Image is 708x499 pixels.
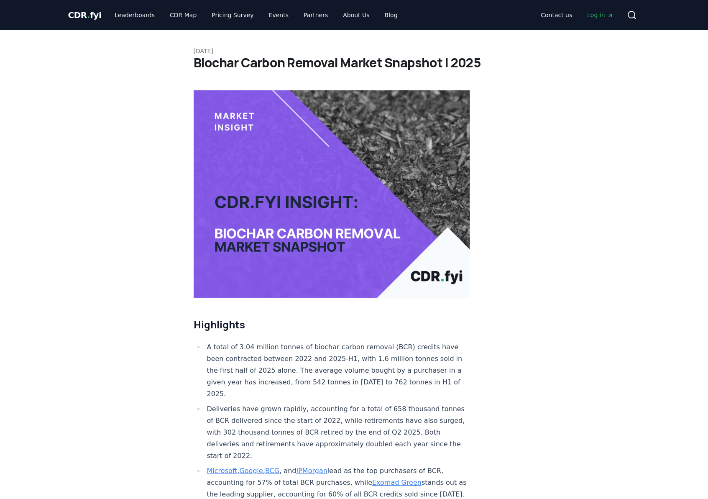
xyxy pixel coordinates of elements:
h2: Highlights [194,318,470,331]
nav: Main [108,8,404,23]
li: A total of 3.04 million tonnes of biochar carbon removal (BCR) credits have been contracted betwe... [204,341,470,400]
h1: Biochar Carbon Removal Market Snapshot | 2025 [194,55,515,70]
a: Google [239,467,263,475]
img: blog post image [194,90,470,298]
span: CDR fyi [68,10,102,20]
a: Blog [378,8,404,23]
a: CDR Map [163,8,203,23]
a: Events [262,8,295,23]
a: Partners [297,8,335,23]
a: About Us [336,8,376,23]
a: Pricing Survey [205,8,260,23]
a: CDR.fyi [68,9,102,21]
nav: Main [534,8,620,23]
p: [DATE] [194,47,515,55]
li: Deliveries have grown rapidly, accounting for a total of 658 thousand tonnes of BCR delivered sin... [204,403,470,462]
a: BCG [265,467,279,475]
span: Log in [587,11,613,19]
a: Leaderboards [108,8,161,23]
a: Microsoft [207,467,238,475]
a: Exomad Green [372,479,422,486]
a: Contact us [534,8,579,23]
span: . [87,10,90,20]
a: JPMorgan [296,467,327,475]
a: Log in [580,8,620,23]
